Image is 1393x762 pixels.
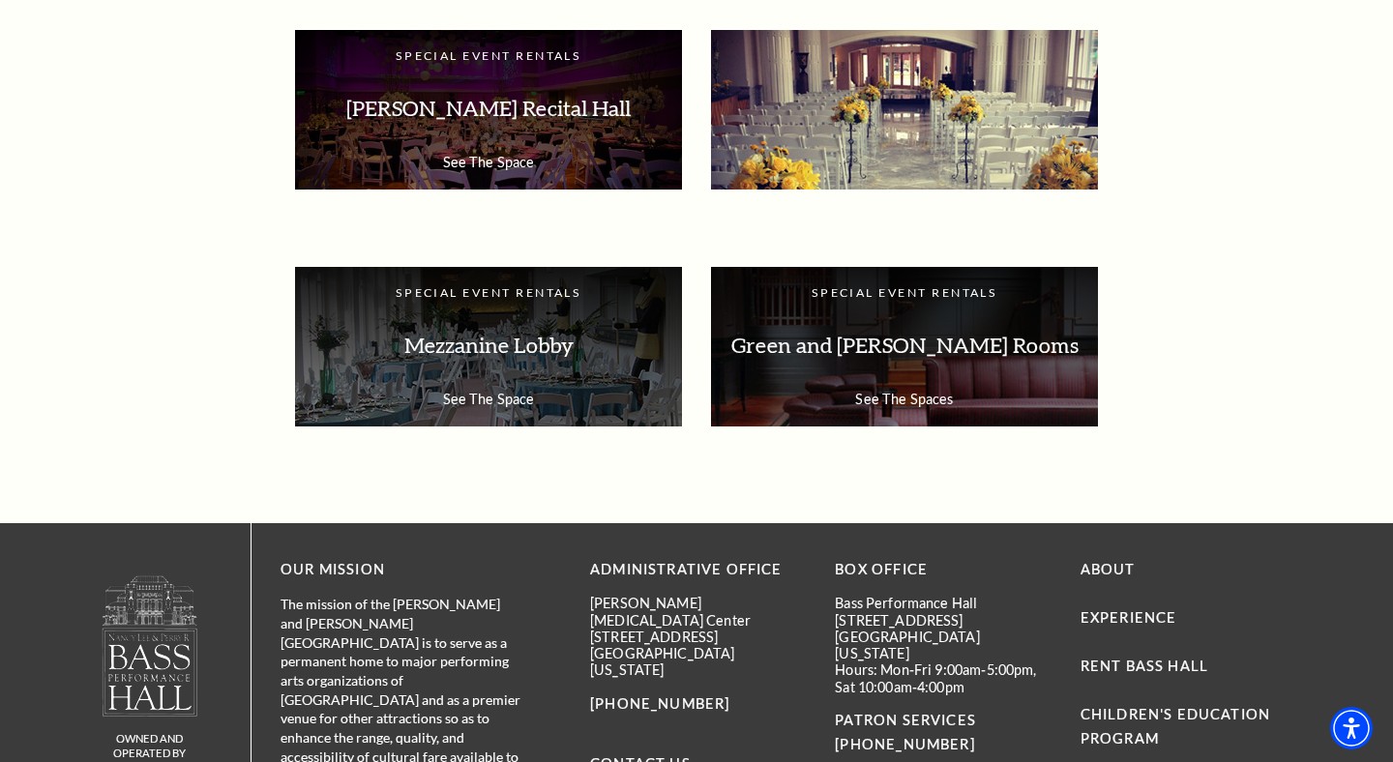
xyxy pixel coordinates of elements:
p: Bass Performance Hall [835,595,1051,611]
a: Children's Education Program [1081,706,1270,747]
p: OUR MISSION [281,558,522,582]
p: Green and [PERSON_NAME] Rooms [730,315,1079,376]
p: Special Event Rentals [314,286,663,301]
p: [PERSON_NAME] Recital Hall [314,78,663,139]
p: Mezzanine Lobby [314,315,663,376]
img: owned and operated by Performing Arts Fort Worth, A NOT-FOR-PROFIT 501(C)3 ORGANIZATION [101,574,199,717]
p: [GEOGRAPHIC_DATA][US_STATE] [835,629,1051,662]
a: Special Event Rentals [PERSON_NAME] Recital Hall See The Space [295,30,682,190]
p: Hours: Mon-Fri 9:00am-5:00pm, Sat 10:00am-4:00pm [835,661,1051,695]
a: Rent Bass Hall [1081,658,1208,674]
p: [PHONE_NUMBER] [590,692,806,717]
p: See The Space [314,154,663,170]
p: [GEOGRAPHIC_DATA][US_STATE] [590,645,806,679]
p: PATRON SERVICES [PHONE_NUMBER] [835,709,1051,757]
a: Experience [1081,609,1177,626]
p: BOX OFFICE [835,558,1051,582]
p: See The Spaces [730,391,1079,407]
p: Special Event Rentals [730,286,1079,301]
p: [STREET_ADDRESS] [835,612,1051,629]
div: Accessibility Menu [1330,707,1373,749]
a: Special Event Rentals Green and [PERSON_NAME] Rooms See The Spaces [711,267,1098,426]
p: Administrative Office [590,558,806,582]
a: Special Event Rentals Mezzanine Lobby See The Space [295,267,682,426]
a: About [1081,561,1136,577]
p: Special Event Rentals [314,49,663,64]
p: [STREET_ADDRESS] [590,629,806,645]
p: [PERSON_NAME][MEDICAL_DATA] Center [590,595,806,629]
p: See The Space [314,391,663,407]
